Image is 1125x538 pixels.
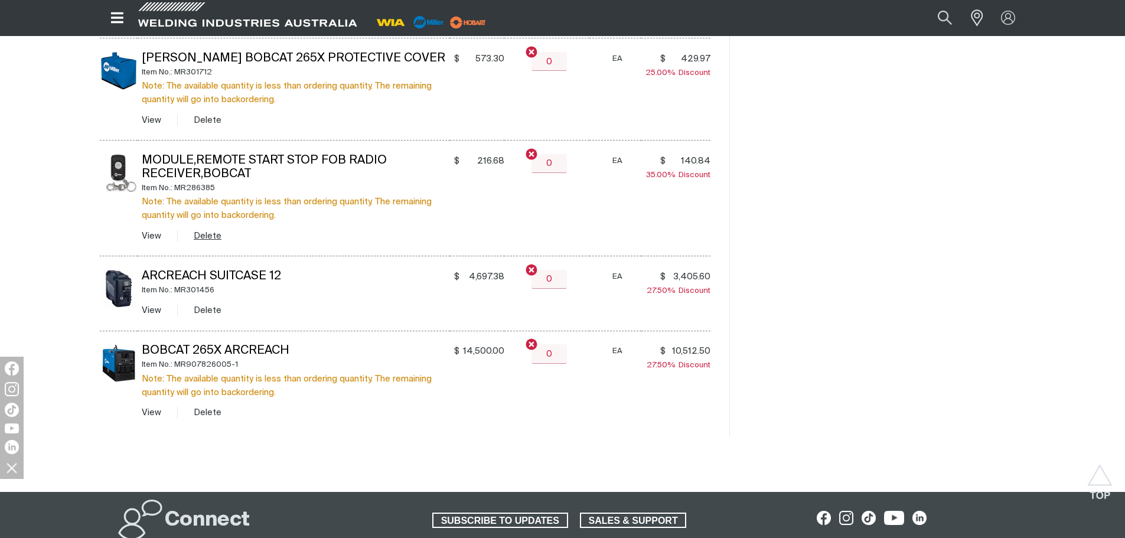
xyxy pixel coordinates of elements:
[646,171,710,179] span: Discount
[142,231,161,240] a: View Module,Remote Start Stop Fob Radio Receiver,Bobcat
[594,52,641,66] div: EA
[463,345,504,357] span: 14,500.00
[645,69,710,77] span: Discount
[142,66,450,79] div: Item No.: MR301712
[432,513,568,528] a: SUBSCRIBE TO UPDATES
[165,507,250,533] h2: Connect
[5,382,19,396] img: Instagram
[647,361,679,369] span: 27.50%
[909,5,964,31] input: Product name or item number...
[142,116,161,125] a: View Miller Bobcat 265X Protective Cover
[647,361,710,369] span: Discount
[660,271,666,283] span: $
[647,287,679,295] span: 27.50%
[142,408,161,417] a: View Bobcat 265X ArcReach
[1087,464,1113,491] button: Scroll to top
[142,195,450,222] div: Note: The available quantity is less than ordering quantity. The remaining quantity will go into ...
[669,345,710,357] span: 10,512.50
[454,271,459,283] span: $
[660,53,666,65] span: $
[669,271,710,283] span: 3,405.60
[594,154,641,168] div: EA
[446,18,490,27] a: miller
[660,155,666,167] span: $
[2,458,22,478] img: hide socials
[142,306,161,315] a: View ArcReach SuitCase 12
[142,53,445,64] a: [PERSON_NAME] Bobcat 265X Protective Cover
[194,304,221,317] button: Delete ArcReach SuitCase 12
[454,53,459,65] span: $
[463,155,504,167] span: 216.68
[669,155,710,167] span: 140.84
[142,345,289,357] a: Bobcat 265X ArcReach
[100,270,138,308] img: ArcReach SuitCase 12
[5,423,19,433] img: YouTube
[647,287,710,295] span: Discount
[581,513,686,528] span: SALES & SUPPORT
[194,229,221,243] button: Delete Module,Remote Start Stop Fob Radio Receiver,Bobcat
[194,406,221,419] button: Delete Bobcat 265X ArcReach
[645,69,679,77] span: 25.00%
[5,403,19,417] img: TikTok
[142,79,450,106] div: Note: The available quantity is less than ordering quantity. The remaining quantity will go into ...
[100,154,138,192] img: Module,Remote Start Stop Fob Radio Receiver,Bobcat
[446,14,490,31] img: miller
[142,372,450,399] div: Note: The available quantity is less than ordering quantity. The remaining quantity will go into ...
[580,513,687,528] a: SALES & SUPPORT
[5,440,19,454] img: LinkedIn
[433,513,567,528] span: SUBSCRIBE TO UPDATES
[142,181,450,195] div: Item No.: MR286385
[463,53,504,65] span: 573.30
[194,113,221,127] button: Delete Miller Bobcat 265X Protective Cover
[142,283,450,297] div: Item No.: MR301456
[100,52,138,90] img: Miller Bobcat 265X Protective Cover
[463,271,504,283] span: 4,697.38
[100,344,138,382] img: Bobcat 265X ArcReach
[925,5,965,31] button: Search products
[142,270,281,282] a: ArcReach SuitCase 12
[594,270,641,283] div: EA
[646,171,679,179] span: 35.00%
[594,344,641,358] div: EA
[142,358,450,371] div: Item No.: MR907826005-1
[142,155,387,180] a: Module,Remote Start Stop Fob Radio Receiver,Bobcat
[669,53,710,65] span: 429.97
[454,345,459,357] span: $
[660,345,666,357] span: $
[454,155,459,167] span: $
[5,361,19,376] img: Facebook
